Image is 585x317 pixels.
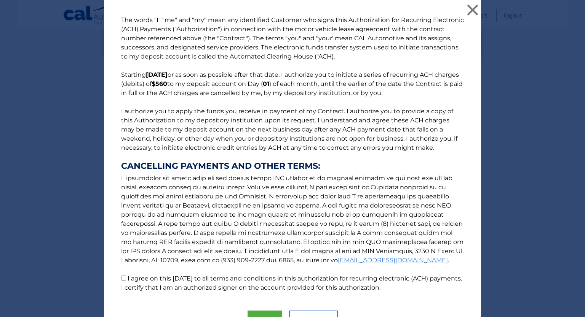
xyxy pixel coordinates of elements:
a: [EMAIL_ADDRESS][DOMAIN_NAME] [338,257,448,264]
label: I agree on this [DATE] to all terms and conditions in this authorization for recurring electronic... [121,275,462,291]
strong: CANCELLING PAYMENTS AND OTHER TERMS: [121,162,464,171]
b: 01 [263,80,269,87]
p: The words "I" "me" and "my" mean any identified Customer who signs this Authorization for Recurri... [113,16,472,292]
b: [DATE] [146,71,168,78]
b: $560 [152,80,167,87]
button: × [465,2,480,17]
